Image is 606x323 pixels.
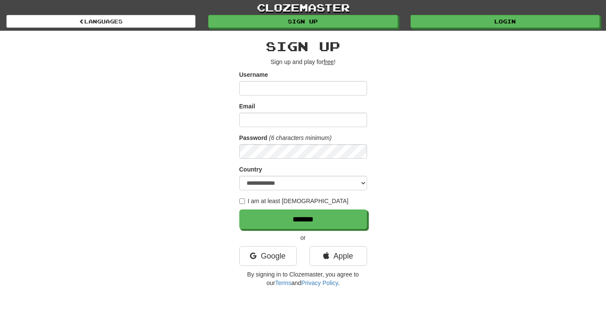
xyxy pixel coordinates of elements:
[239,270,367,287] p: By signing in to Clozemaster, you agree to our and .
[239,198,245,204] input: I am at least [DEMOGRAPHIC_DATA]
[269,134,332,141] em: (6 characters minimum)
[301,279,338,286] a: Privacy Policy
[239,39,367,53] h2: Sign up
[239,102,255,111] label: Email
[310,246,367,266] a: Apple
[239,134,267,142] label: Password
[239,70,268,79] label: Username
[275,279,291,286] a: Terms
[324,58,334,65] u: free
[6,15,195,28] a: Languages
[239,233,367,242] p: or
[239,165,262,174] label: Country
[411,15,600,28] a: Login
[208,15,397,28] a: Sign up
[239,58,367,66] p: Sign up and play for !
[239,246,297,266] a: Google
[239,197,349,205] label: I am at least [DEMOGRAPHIC_DATA]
